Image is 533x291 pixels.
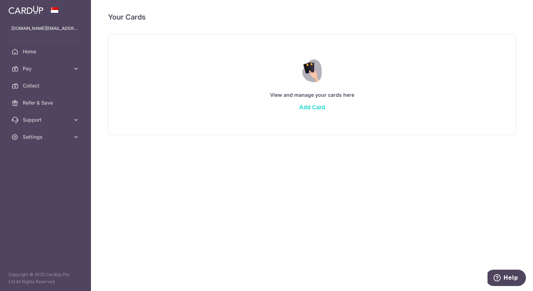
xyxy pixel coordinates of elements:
[108,11,146,23] h4: Your Cards
[11,25,80,32] p: [DOMAIN_NAME][EMAIL_ADDRESS][DOMAIN_NAME]
[23,133,70,141] span: Settings
[23,48,70,55] span: Home
[23,65,70,72] span: Pay
[16,5,31,11] span: Help
[23,82,70,89] span: Collect
[299,104,325,111] a: Add Card
[23,99,70,106] span: Refer & Save
[9,6,43,14] img: CardUp
[488,270,526,287] iframe: Opens a widget where you can find more information
[123,91,501,99] p: View and manage your cards here
[23,116,70,123] span: Support
[297,59,327,82] img: Credit Card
